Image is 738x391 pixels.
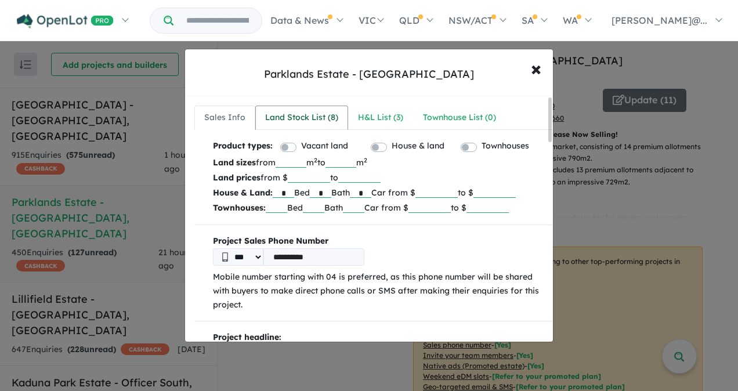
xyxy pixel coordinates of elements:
[531,56,541,81] span: ×
[213,200,544,215] p: Bed Bath Car from $ to $
[392,139,444,153] label: House & land
[213,331,544,345] p: Project headline:
[176,8,259,33] input: Try estate name, suburb, builder or developer
[17,14,114,28] img: Openlot PRO Logo White
[222,252,228,262] img: Phone icon
[482,139,529,153] label: Townhouses
[213,270,544,312] p: Mobile number starting with 04 is preferred, as this phone number will be shared with buyers to m...
[358,111,403,125] div: H&L List ( 3 )
[213,157,256,168] b: Land sizes
[265,111,338,125] div: Land Stock List ( 8 )
[423,111,496,125] div: Townhouse List ( 0 )
[213,202,266,213] b: Townhouses:
[213,172,261,183] b: Land prices
[213,170,544,185] p: from $ to
[204,111,245,125] div: Sales Info
[213,155,544,170] p: from m to m
[213,234,544,248] b: Project Sales Phone Number
[213,187,273,198] b: House & Land:
[213,139,273,155] b: Product types:
[314,156,317,164] sup: 2
[264,67,474,82] div: Parklands Estate - [GEOGRAPHIC_DATA]
[301,139,348,153] label: Vacant land
[364,156,367,164] sup: 2
[213,185,544,200] p: Bed Bath Car from $ to $
[612,15,707,26] span: [PERSON_NAME]@...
